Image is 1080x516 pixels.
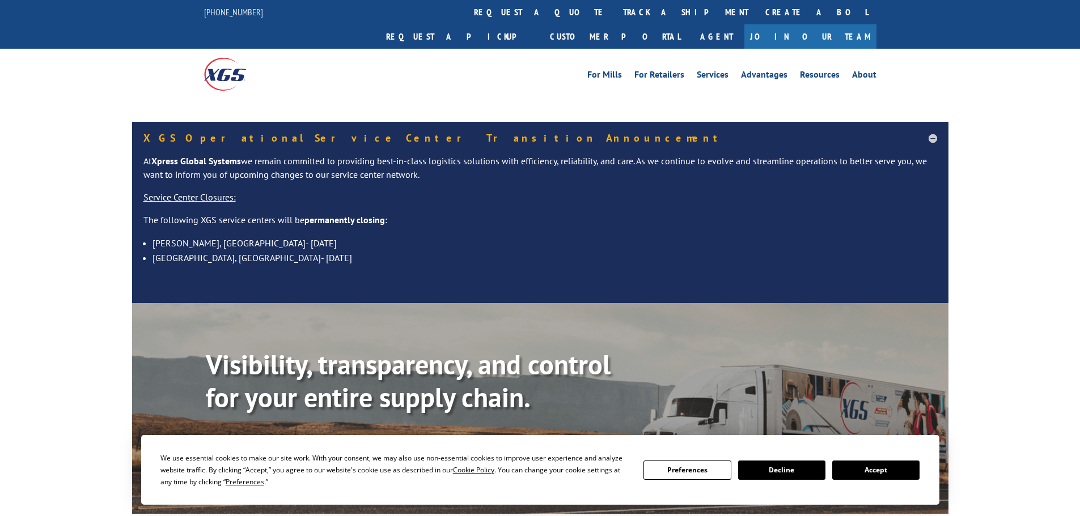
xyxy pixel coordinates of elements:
[151,155,241,167] strong: Xpress Global Systems
[738,460,825,480] button: Decline
[741,70,787,83] a: Advantages
[697,70,729,83] a: Services
[453,465,494,475] span: Cookie Policy
[744,24,876,49] a: Join Our Team
[634,70,684,83] a: For Retailers
[378,24,541,49] a: Request a pickup
[800,70,840,83] a: Resources
[153,250,937,265] li: [GEOGRAPHIC_DATA], [GEOGRAPHIC_DATA]- [DATE]
[689,24,744,49] a: Agent
[226,477,264,487] span: Preferences
[141,435,939,505] div: Cookie Consent Prompt
[832,460,920,480] button: Accept
[153,236,937,250] li: [PERSON_NAME], [GEOGRAPHIC_DATA]- [DATE]
[160,452,630,488] div: We use essential cookies to make our site work. With your consent, we may also use non-essential ...
[643,460,731,480] button: Preferences
[204,6,263,18] a: [PHONE_NUMBER]
[143,155,937,191] p: At we remain committed to providing best-in-class logistics solutions with efficiency, reliabilit...
[143,133,937,143] h5: XGS Operational Service Center Transition Announcement
[143,214,937,236] p: The following XGS service centers will be :
[587,70,622,83] a: For Mills
[143,191,236,203] u: Service Center Closures:
[852,70,876,83] a: About
[206,347,611,415] b: Visibility, transparency, and control for your entire supply chain.
[304,214,385,225] strong: permanently closing
[541,24,689,49] a: Customer Portal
